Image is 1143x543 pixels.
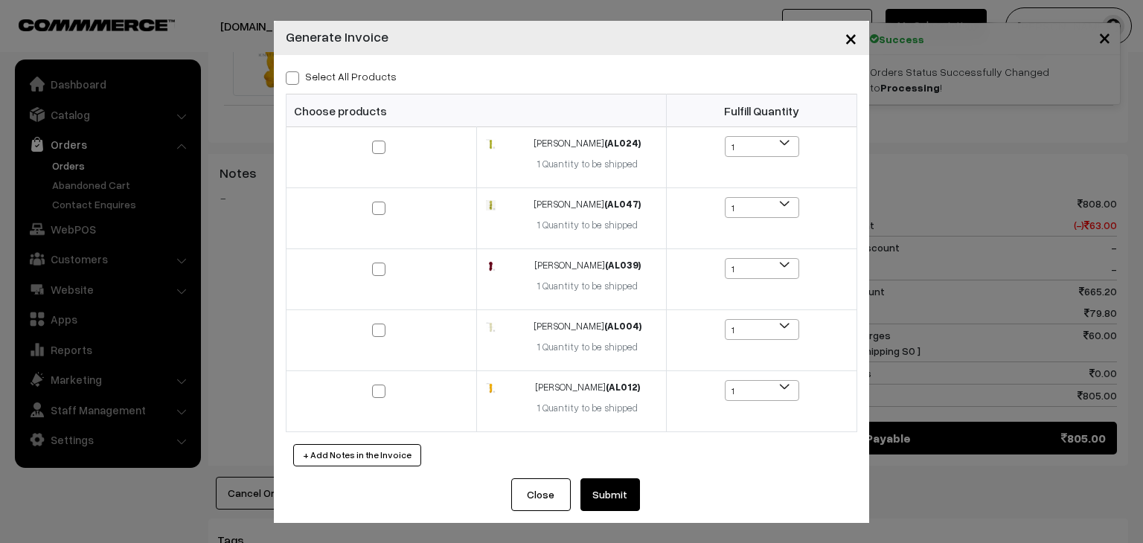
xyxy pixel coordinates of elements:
div: 1 Quantity to be shipped [518,279,657,294]
span: 1 [726,381,798,402]
h4: Generate Invoice [286,27,388,47]
div: 1 Quantity to be shipped [518,401,657,416]
div: Domain Overview [57,88,133,97]
div: Domain: [DOMAIN_NAME] [39,39,164,51]
img: tab_domain_overview_orange.svg [40,86,52,98]
strong: (AL039) [605,259,641,271]
img: logo_orange.svg [24,24,36,36]
span: 1 [725,258,799,279]
span: 1 [726,198,798,219]
label: Select all Products [286,68,397,84]
span: 1 [726,137,798,158]
div: [PERSON_NAME] [518,258,657,273]
span: 1 [726,259,798,280]
div: [PERSON_NAME] [518,136,657,151]
span: × [845,24,857,51]
div: Keywords by Traffic [164,88,251,97]
button: Close [511,478,571,511]
img: 1726918878798712.jpg [486,383,496,393]
strong: (AL004) [604,320,641,332]
th: Fulfill Quantity [667,94,857,127]
div: v 4.0.25 [42,24,73,36]
img: website_grey.svg [24,39,36,51]
div: 1 Quantity to be shipped [518,157,657,172]
div: 1 Quantity to be shipped [518,218,657,233]
img: 172691842981014.jpg [486,322,496,332]
div: [PERSON_NAME] [518,197,657,212]
button: Close [833,15,869,61]
button: + Add Notes in the Invoice [293,444,421,466]
img: tab_keywords_by_traffic_grey.svg [148,86,160,98]
div: 1 Quantity to be shipped [518,340,657,355]
div: [PERSON_NAME] [518,319,657,334]
img: 1726919678615624-1.jpg [486,139,496,149]
button: Submit [580,478,640,511]
span: 1 [726,320,798,341]
span: 1 [725,319,799,340]
span: 1 [725,380,799,401]
span: 1 [725,136,799,157]
th: Choose products [286,94,667,127]
strong: (AL024) [604,137,641,149]
img: 175302280381221000193351.jpg [486,200,496,210]
strong: (AL012) [606,381,640,393]
strong: (AL047) [604,198,641,210]
img: 172692019514351000050752.jpg [486,261,496,271]
span: 1 [725,197,799,218]
div: [PERSON_NAME] [518,380,657,395]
